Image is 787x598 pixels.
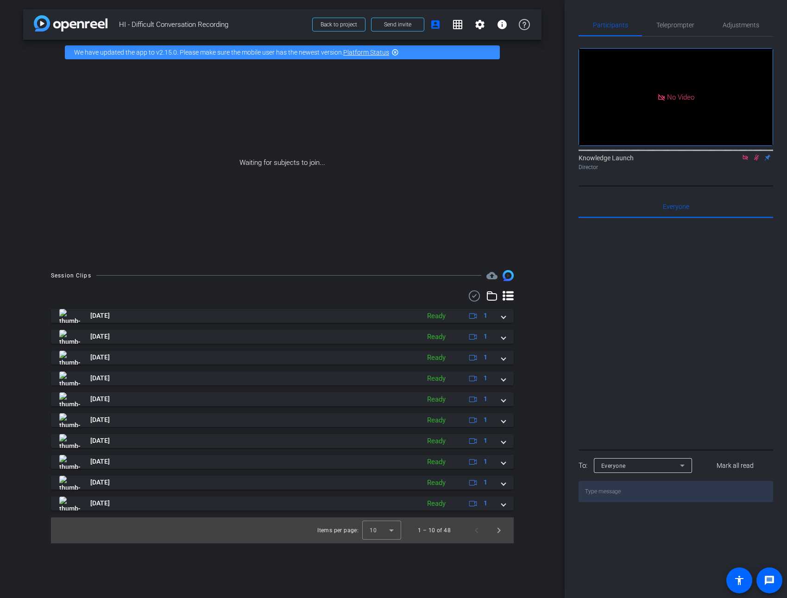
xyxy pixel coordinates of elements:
span: [DATE] [90,457,110,466]
mat-icon: accessibility [734,575,745,586]
div: Session Clips [51,271,91,280]
div: Items per page: [317,526,359,535]
mat-expansion-panel-header: thumb-nail[DATE]Ready1 [51,497,514,510]
span: [DATE] [90,478,110,487]
span: [DATE] [90,353,110,362]
mat-expansion-panel-header: thumb-nail[DATE]Ready1 [51,309,514,323]
div: To: [579,460,587,471]
span: Destinations for your clips [486,270,497,281]
mat-icon: settings [474,19,485,30]
span: HI - Difficult Conversation Recording [119,15,307,34]
img: thumb-nail [59,434,80,448]
span: [DATE] [90,373,110,383]
div: Ready [422,457,450,467]
div: Director [579,163,773,171]
div: Ready [422,353,450,363]
span: [DATE] [90,415,110,425]
img: thumb-nail [59,392,80,406]
img: Session clips [503,270,514,281]
img: thumb-nail [59,455,80,469]
span: Everyone [601,463,626,469]
mat-icon: account_box [430,19,441,30]
span: Back to project [321,21,357,28]
mat-expansion-panel-header: thumb-nail[DATE]Ready1 [51,392,514,406]
mat-expansion-panel-header: thumb-nail[DATE]Ready1 [51,476,514,490]
button: Next page [488,519,510,541]
div: Ready [422,373,450,384]
span: [DATE] [90,498,110,508]
span: 1 [484,332,487,341]
span: 1 [484,457,487,466]
div: Ready [422,332,450,342]
div: We have updated the app to v2.15.0. Please make sure the mobile user has the newest version. [65,45,500,59]
button: Back to project [312,18,365,31]
span: 1 [484,353,487,362]
mat-icon: grid_on [452,19,463,30]
span: 1 [484,478,487,487]
span: 1 [484,373,487,383]
img: thumb-nail [59,371,80,385]
img: thumb-nail [59,497,80,510]
mat-icon: highlight_off [391,49,399,56]
div: Ready [422,436,450,447]
div: Waiting for subjects to join... [23,65,541,261]
mat-expansion-panel-header: thumb-nail[DATE]Ready1 [51,330,514,344]
span: 1 [484,394,487,404]
span: [DATE] [90,332,110,341]
div: Knowledge Launch [579,153,773,171]
span: [DATE] [90,311,110,321]
img: thumb-nail [59,351,80,365]
img: thumb-nail [59,476,80,490]
span: No Video [667,93,694,101]
mat-icon: info [497,19,508,30]
span: Mark all read [717,461,754,471]
div: Ready [422,498,450,509]
mat-expansion-panel-header: thumb-nail[DATE]Ready1 [51,455,514,469]
img: thumb-nail [59,309,80,323]
button: Send invite [371,18,424,31]
span: Participants [593,22,628,28]
mat-expansion-panel-header: thumb-nail[DATE]Ready1 [51,371,514,385]
div: 1 – 10 of 48 [418,526,451,535]
a: Platform Status [343,49,389,56]
span: Everyone [663,203,689,210]
button: Mark all read [698,457,774,474]
mat-icon: cloud_upload [486,270,497,281]
span: [DATE] [90,436,110,446]
img: app-logo [34,15,107,31]
mat-expansion-panel-header: thumb-nail[DATE]Ready1 [51,413,514,427]
div: Ready [422,311,450,321]
div: Ready [422,415,450,426]
mat-expansion-panel-header: thumb-nail[DATE]Ready1 [51,351,514,365]
span: 1 [484,311,487,321]
mat-icon: message [764,575,775,586]
button: Previous page [466,519,488,541]
span: Send invite [384,21,411,28]
img: thumb-nail [59,330,80,344]
span: [DATE] [90,394,110,404]
div: Ready [422,478,450,488]
img: thumb-nail [59,413,80,427]
div: Ready [422,394,450,405]
span: 1 [484,415,487,425]
span: Adjustments [723,22,759,28]
mat-expansion-panel-header: thumb-nail[DATE]Ready1 [51,434,514,448]
span: 1 [484,498,487,508]
span: Teleprompter [656,22,694,28]
span: 1 [484,436,487,446]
